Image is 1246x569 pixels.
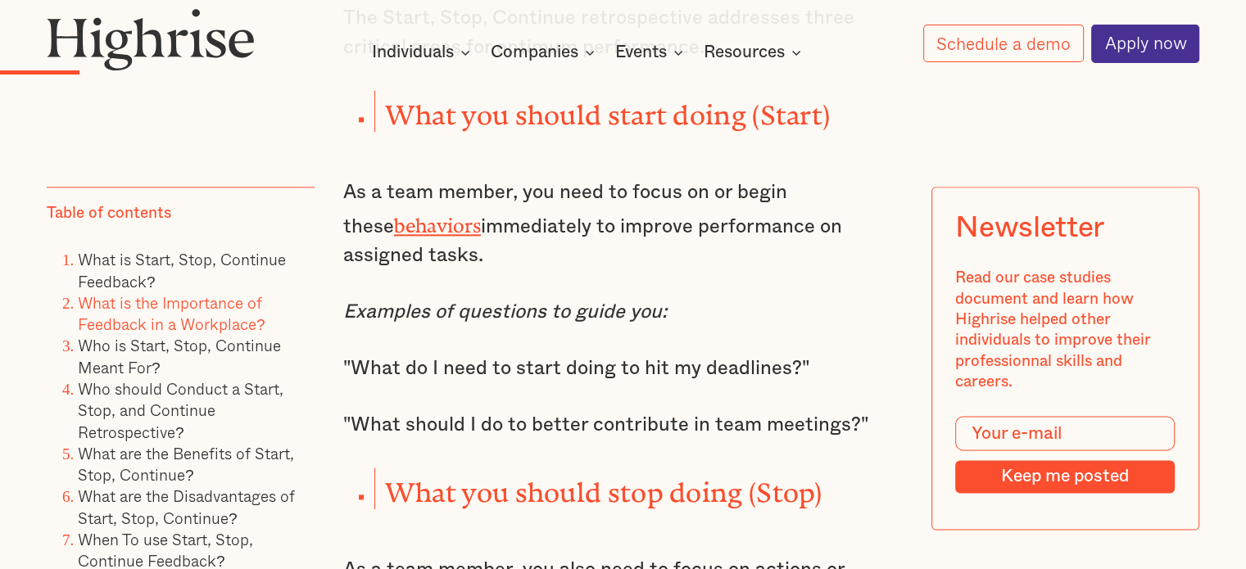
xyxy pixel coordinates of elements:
[615,43,667,62] div: Events
[385,476,822,494] strong: What you should stop doing (Stop)
[385,99,831,117] strong: What you should start doing (Start)
[615,43,688,62] div: Events
[394,215,481,227] a: behaviors
[956,416,1176,494] form: Modal Form
[343,411,903,440] p: "What should I do to better contribute in team meetings?"
[704,43,785,62] div: Resources
[343,354,903,384] p: "What do I need to start doing to hit my deadlines?"
[78,333,281,378] a: Who is Start, Stop, Continue Meant For?
[956,416,1176,451] input: Your e-mail
[78,247,286,292] a: What is Start, Stop, Continue Feedback?
[956,269,1176,393] div: Read our case studies document and learn how Highrise helped other individuals to improve their p...
[704,43,806,62] div: Resources
[78,441,294,486] a: What are the Benefits of Start, Stop, Continue?
[956,460,1176,493] input: Keep me posted
[1091,25,1199,63] a: Apply now
[372,43,454,62] div: Individuals
[78,291,265,336] a: What is the Importance of Feedback in a Workplace?
[47,203,171,224] div: Table of contents
[343,178,903,271] p: As a team member, you need to focus on or begin these immediately to improve performance on assig...
[923,25,1084,62] a: Schedule a demo
[491,43,578,62] div: Companies
[372,43,475,62] div: Individuals
[491,43,600,62] div: Companies
[343,302,667,322] em: Examples of questions to guide you:
[78,484,295,529] a: What are the Disadvantages of Start, Stop, Continue?
[47,8,255,71] img: Highrise logo
[956,211,1104,245] div: Newsletter
[78,377,283,444] a: Who should Conduct a Start, Stop, and Continue Retrospective?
